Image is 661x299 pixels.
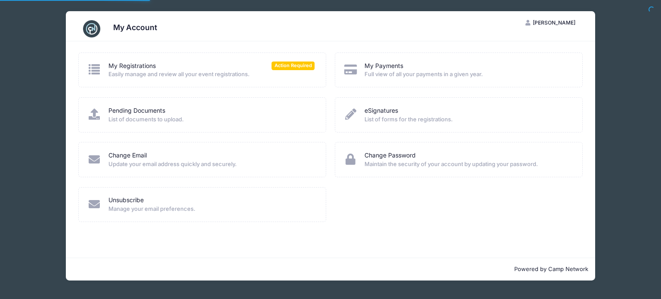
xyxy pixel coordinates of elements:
[364,151,416,160] a: Change Password
[83,20,100,37] img: CampNetwork
[364,62,403,71] a: My Payments
[108,160,315,169] span: Update your email address quickly and securely.
[364,160,571,169] span: Maintain the security of your account by updating your password.
[108,70,315,79] span: Easily manage and review all your event registrations.
[108,151,147,160] a: Change Email
[73,265,588,274] p: Powered by Camp Network
[533,19,575,26] span: [PERSON_NAME]
[108,106,165,115] a: Pending Documents
[113,23,157,32] h3: My Account
[364,70,571,79] span: Full view of all your payments in a given year.
[108,115,315,124] span: List of documents to upload.
[108,62,156,71] a: My Registrations
[108,196,144,205] a: Unsubscribe
[108,205,315,213] span: Manage your email preferences.
[364,106,398,115] a: eSignatures
[518,15,583,30] button: [PERSON_NAME]
[364,115,571,124] span: List of forms for the registrations.
[272,62,315,70] span: Action Required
